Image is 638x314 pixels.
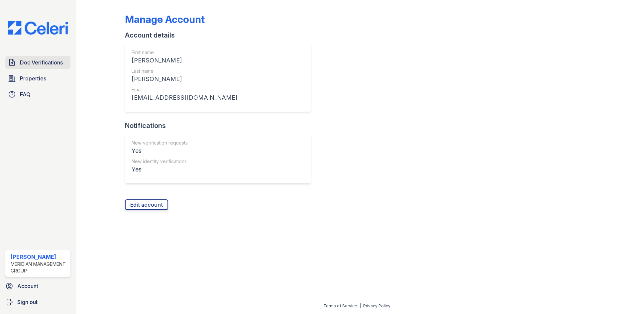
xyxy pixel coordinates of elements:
div: [PERSON_NAME] [132,56,237,65]
div: Account details [125,31,316,40]
span: Sign out [17,298,38,306]
div: | [360,303,361,308]
div: Last name [132,68,237,74]
div: Notifications [125,121,316,130]
div: Manage Account [125,13,205,25]
div: Meridian Management Group [11,261,68,274]
img: CE_Logo_Blue-a8612792a0a2168367f1c8372b55b34899dd931a85d93a1a3d3e32e68fde9ad4.png [3,21,73,35]
div: First name [132,49,237,56]
span: Properties [20,74,46,82]
div: New identity verifications [132,158,188,165]
div: New verification requests [132,140,188,146]
a: Account [3,279,73,293]
div: Yes [132,165,188,174]
div: [EMAIL_ADDRESS][DOMAIN_NAME] [132,93,237,102]
span: FAQ [20,90,31,98]
a: Properties [5,72,70,85]
a: Doc Verifications [5,56,70,69]
div: Email [132,86,237,93]
a: Terms of Service [323,303,357,308]
a: FAQ [5,88,70,101]
div: [PERSON_NAME] [132,74,237,84]
div: Yes [132,146,188,156]
a: Sign out [3,295,73,309]
div: [PERSON_NAME] [11,253,68,261]
span: Doc Verifications [20,58,63,66]
span: Account [17,282,38,290]
a: Privacy Policy [363,303,390,308]
a: Edit account [125,199,168,210]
